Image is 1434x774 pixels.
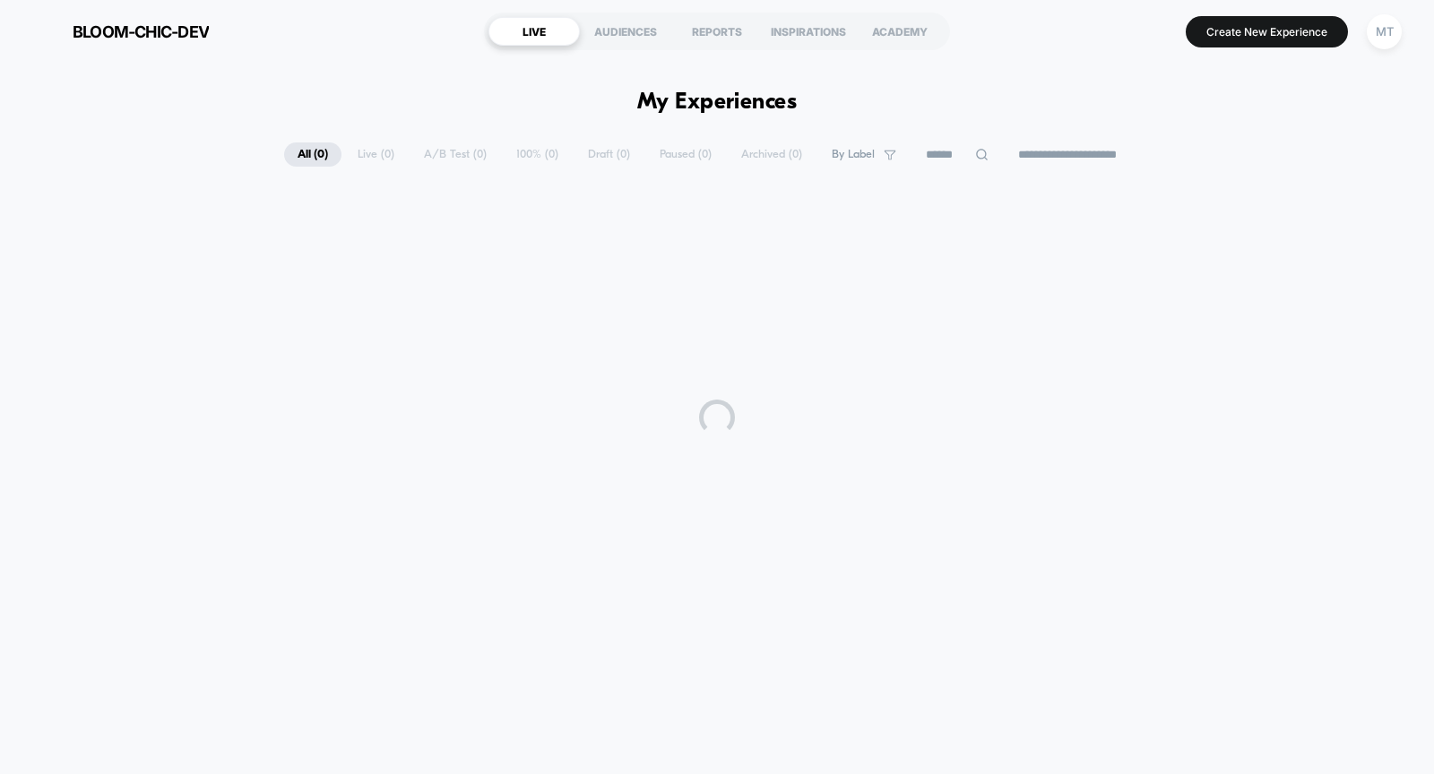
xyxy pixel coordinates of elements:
[637,90,798,116] h1: My Experiences
[488,17,580,46] div: LIVE
[27,17,214,46] button: bloom-chic-dev
[580,17,671,46] div: AUDIENCES
[1186,16,1348,47] button: Create New Experience
[1367,14,1402,49] div: MT
[1361,13,1407,50] button: MT
[832,148,875,161] span: By Label
[73,22,209,41] span: bloom-chic-dev
[763,17,854,46] div: INSPIRATIONS
[284,142,341,167] span: All ( 0 )
[671,17,763,46] div: REPORTS
[854,17,946,46] div: ACADEMY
